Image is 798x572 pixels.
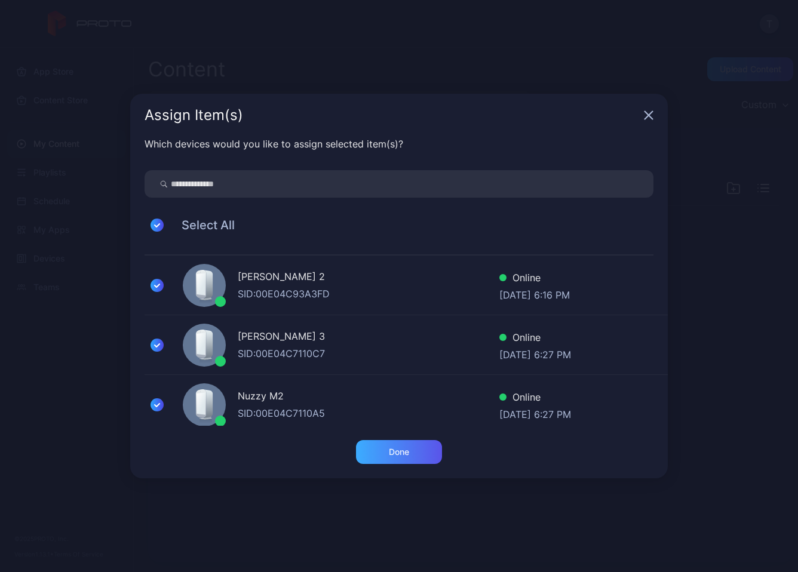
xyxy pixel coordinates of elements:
[499,407,571,419] div: [DATE] 6:27 PM
[499,390,571,407] div: Online
[238,406,499,420] div: SID: 00E04C7110A5
[238,346,499,361] div: SID: 00E04C7110C7
[238,389,499,406] div: Nuzzy M2
[499,330,571,347] div: Online
[238,287,499,301] div: SID: 00E04C93A3FD
[389,447,409,457] div: Done
[499,270,570,288] div: Online
[145,137,653,151] div: Which devices would you like to assign selected item(s)?
[238,269,499,287] div: [PERSON_NAME] 2
[238,329,499,346] div: [PERSON_NAME] 3
[145,108,639,122] div: Assign Item(s)
[356,440,442,464] button: Done
[499,347,571,359] div: [DATE] 6:27 PM
[170,218,235,232] span: Select All
[499,288,570,300] div: [DATE] 6:16 PM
